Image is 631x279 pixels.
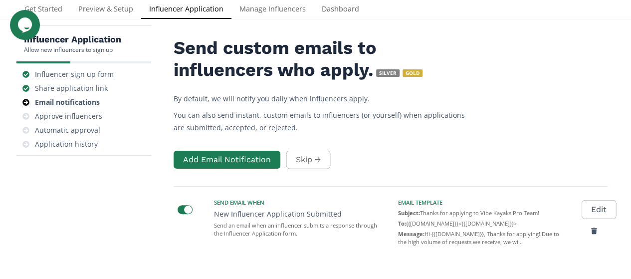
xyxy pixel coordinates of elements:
div: Hi {{[DOMAIN_NAME]}}, Thanks for applying! Due to the high volume of requests we receive, we wi ... [398,230,566,246]
a: SILVER [373,57,400,81]
h5: Influencer Application [24,33,121,45]
strong: Message: [398,230,424,238]
div: Thanks for applying to Vibe Kayaks Pro Team! [398,209,566,217]
h2: Send custom emails to influencers who apply. [174,38,473,80]
p: You can also send instant, custom emails to influencers (or yourself) when applications are submi... [174,109,473,134]
div: Approve influencers [35,111,102,121]
div: Send an email when an influencer submits a response through the Influencer Application form. [214,222,383,238]
div: {{[DOMAIN_NAME]}}<{{[DOMAIN_NAME]}}> [398,220,566,228]
button: Skip → [286,151,330,169]
a: GOLD [400,57,422,81]
p: By default, we will notify you daily when influencers apply. [174,92,473,105]
div: Email notifications [35,97,100,107]
div: Allow new influencers to sign up [24,45,121,54]
div: Application history [35,139,98,149]
div: Send email when [214,199,383,207]
div: Email Template [398,199,566,207]
div: Automatic approval [35,125,100,135]
span: GOLD [403,69,422,77]
strong: Subject: [398,209,420,217]
div: Influencer sign up form [35,69,114,79]
div: New Influencer Application Submitted [214,209,383,219]
iframe: chat widget [10,10,42,40]
strong: To: [398,220,406,227]
button: Add Email Notification [174,151,280,169]
div: Share application link [35,83,108,93]
span: SILVER [376,69,400,77]
a: Edit [582,200,616,219]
